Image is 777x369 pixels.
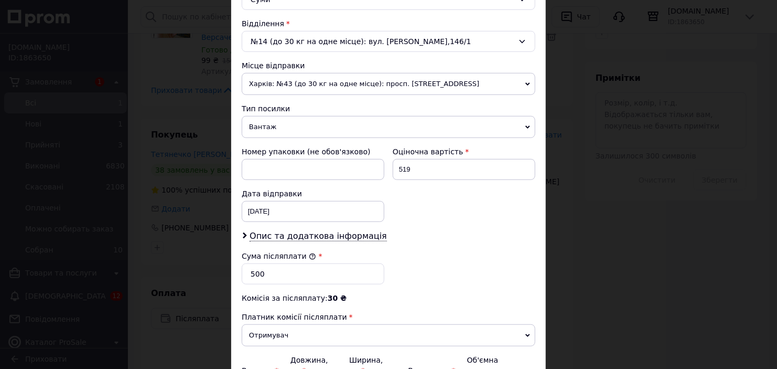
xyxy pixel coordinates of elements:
span: Опис та додаткова інформація [250,231,387,241]
div: Відділення [242,18,535,29]
span: 30 ₴ [328,294,347,302]
span: Вантаж [242,116,535,138]
div: №14 (до 30 кг на одне місце): вул. [PERSON_NAME],146/1 [242,31,535,52]
span: Місце відправки [242,61,305,70]
div: Дата відправки [242,188,384,199]
div: Комісія за післяплату: [242,293,535,303]
div: Оціночна вартість [393,146,535,157]
div: Номер упаковки (не обов'язково) [242,146,384,157]
span: Отримувач [242,324,535,346]
label: Сума післяплати [242,252,316,260]
span: Харків: №43 (до 30 кг на одне місце): просп. [STREET_ADDRESS] [242,73,535,95]
span: Тип посилки [242,104,290,113]
span: Платник комісії післяплати [242,313,347,321]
